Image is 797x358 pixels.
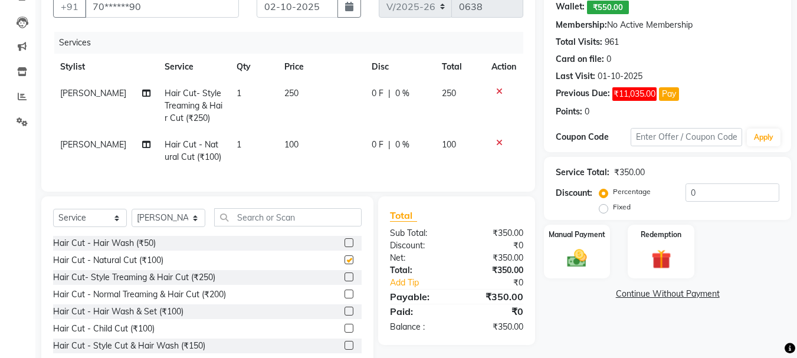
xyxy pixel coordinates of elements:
div: 0 [585,106,589,118]
span: | [388,87,391,100]
div: 961 [605,36,619,48]
span: 1 [237,139,241,150]
th: Service [158,54,229,80]
div: Paid: [381,304,457,318]
div: 01-10-2025 [598,70,642,83]
th: Price [277,54,365,80]
div: Discount: [381,239,457,252]
div: ₹350.00 [457,252,532,264]
span: | [388,139,391,151]
div: Previous Due: [556,87,610,101]
div: Points: [556,106,582,118]
span: 250 [284,88,299,98]
span: [PERSON_NAME] [60,139,126,150]
span: 100 [442,139,456,150]
div: Coupon Code [556,131,630,143]
th: Total [435,54,485,80]
div: Hair Cut - Natural Cut (₹100) [53,254,163,267]
div: Discount: [556,187,592,199]
button: Pay [659,87,679,101]
th: Action [484,54,523,80]
span: ₹11,035.00 [612,87,657,101]
span: 0 F [372,139,383,151]
div: Services [54,32,532,54]
div: ₹350.00 [457,227,532,239]
div: Net: [381,252,457,264]
div: Balance : [381,321,457,333]
div: ₹350.00 [457,290,532,304]
div: Hair Cut - Child Cut (₹100) [53,323,155,335]
div: ₹350.00 [614,166,645,179]
input: Enter Offer / Coupon Code [631,128,742,146]
div: Card on file: [556,53,604,65]
div: ₹350.00 [457,321,532,333]
div: Last Visit: [556,70,595,83]
span: 1 [237,88,241,98]
div: Hair Cut - Hair Wash (₹50) [53,237,156,249]
span: 0 % [395,87,409,100]
div: Hair Cut- Style Treaming & Hair Cut (₹250) [53,271,215,284]
div: Total Visits: [556,36,602,48]
div: Sub Total: [381,227,457,239]
div: ₹350.00 [457,264,532,277]
div: Hair Cut - Style Cut & Hair Wash (₹150) [53,340,205,352]
div: ₹0 [470,277,533,289]
span: Hair Cut - Natural Cut (₹100) [165,139,221,162]
label: Manual Payment [549,229,605,240]
label: Redemption [641,229,681,240]
span: 0 % [395,139,409,151]
div: 0 [606,53,611,65]
label: Percentage [613,186,651,197]
span: [PERSON_NAME] [60,88,126,98]
div: Hair Cut - Hair Wash & Set (₹100) [53,306,183,318]
th: Disc [365,54,435,80]
span: 0 F [372,87,383,100]
a: Add Tip [381,277,469,289]
div: No Active Membership [556,19,779,31]
button: Apply [747,129,780,146]
th: Stylist [53,54,158,80]
div: Wallet: [556,1,585,14]
div: Total: [381,264,457,277]
div: Service Total: [556,166,609,179]
th: Qty [229,54,277,80]
input: Search or Scan [214,208,362,226]
img: _cash.svg [561,247,593,270]
span: 100 [284,139,299,150]
span: Total [390,209,417,222]
div: ₹0 [457,304,532,318]
div: ₹0 [457,239,532,252]
a: Continue Without Payment [546,288,789,300]
div: Payable: [381,290,457,304]
span: 250 [442,88,456,98]
div: Hair Cut - Normal Treaming & Hair Cut (₹200) [53,288,226,301]
span: ₹550.00 [587,1,629,14]
span: Hair Cut- Style Treaming & Hair Cut (₹250) [165,88,222,123]
img: _gift.svg [645,247,677,271]
label: Fixed [613,202,631,212]
div: Membership: [556,19,607,31]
